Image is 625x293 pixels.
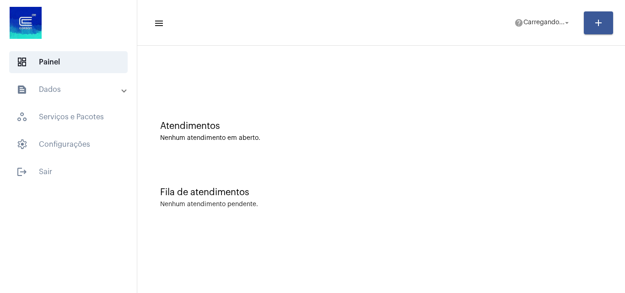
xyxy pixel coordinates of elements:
span: sidenav icon [16,112,27,123]
mat-icon: arrow_drop_down [563,19,571,27]
div: Nenhum atendimento pendente. [160,201,258,208]
mat-icon: help [514,18,523,27]
span: Configurações [9,133,128,155]
img: d4669ae0-8c07-2337-4f67-34b0df7f5ae4.jpeg [7,5,44,41]
mat-panel-title: Dados [16,84,122,95]
span: Painel [9,51,128,73]
span: Serviços e Pacotes [9,106,128,128]
span: Sair [9,161,128,183]
mat-icon: sidenav icon [154,18,163,29]
mat-icon: add [593,17,604,28]
mat-icon: sidenav icon [16,166,27,177]
button: Carregando... [509,14,577,32]
span: Carregando... [523,20,565,26]
span: sidenav icon [16,57,27,68]
div: Fila de atendimentos [160,187,602,197]
span: sidenav icon [16,139,27,150]
div: Atendimentos [160,121,602,131]
mat-expansion-panel-header: sidenav iconDados [5,79,137,101]
div: Nenhum atendimento em aberto. [160,135,602,142]
mat-icon: sidenav icon [16,84,27,95]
